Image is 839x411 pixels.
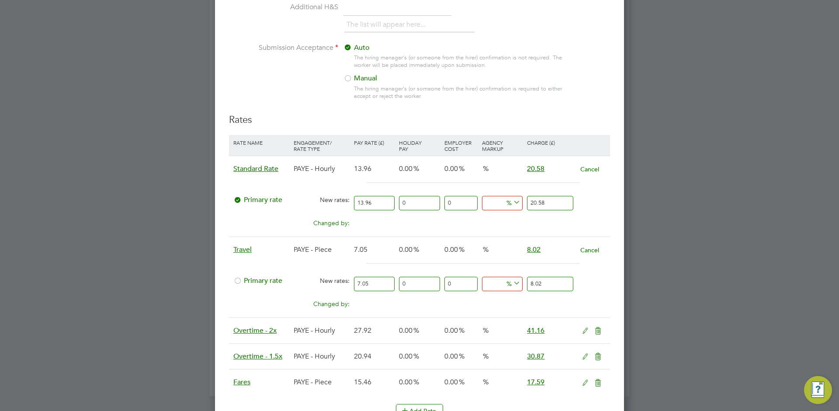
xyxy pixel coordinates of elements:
div: Changed by: [231,296,352,312]
div: Changed by: [231,215,352,231]
div: 7.05 [352,237,397,262]
div: PAYE - Hourly [291,318,352,343]
span: % [503,197,521,207]
label: Submission Acceptance [229,43,338,52]
label: Auto [343,43,453,52]
span: % [503,278,521,288]
div: PAYE - Hourly [291,156,352,181]
div: PAYE - Piece [291,369,352,395]
span: Overtime - 1.5x [233,352,282,361]
span: Primary rate [233,276,282,285]
span: 0.00 [399,245,413,254]
span: 20.58 [527,164,544,173]
label: Manual [343,74,453,83]
span: 17.59 [527,378,544,387]
div: 13.96 [352,156,397,181]
div: New rates: [291,192,352,208]
div: Charge (£) [525,135,578,150]
button: Cancel [580,246,600,254]
div: Employer Cost [442,135,480,156]
div: 20.94 [352,344,397,369]
div: Agency Markup [480,135,525,156]
span: Primary rate [233,195,282,204]
span: 8.02 [527,245,541,254]
span: 0.00 [444,164,458,173]
div: Rate Name [231,135,291,150]
span: 0.00 [399,164,413,173]
span: 0.00 [399,352,413,361]
span: Travel [233,245,252,254]
div: New rates: [291,272,352,289]
span: 0.00 [444,326,458,335]
div: PAYE - Piece [291,237,352,262]
span: Fares [233,378,250,387]
div: Pay Rate (£) [352,135,397,150]
h3: Rates [229,114,610,126]
button: Engage Resource Center [804,376,832,404]
div: PAYE - Hourly [291,344,352,369]
span: 0.00 [399,378,413,387]
span: Standard Rate [233,164,278,173]
span: 41.16 [527,326,544,335]
label: Additional H&S [229,3,338,12]
span: Overtime - 2x [233,326,277,335]
div: Engagement/ Rate Type [291,135,352,156]
span: 30.87 [527,352,544,361]
li: The list will appear here... [347,19,429,31]
span: 0.00 [444,352,458,361]
div: The hiring manager's (or someone from the hirer) confirmation is required to either accept or rej... [354,85,566,100]
span: 0.00 [444,378,458,387]
div: Holiday Pay [397,135,442,156]
div: 15.46 [352,369,397,395]
button: Cancel [580,165,600,174]
div: The hiring manager's (or someone from the hirer) confirmation is not required. The worker will be... [354,54,566,69]
span: 0.00 [399,326,413,335]
div: 27.92 [352,318,397,343]
span: 0.00 [444,245,458,254]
